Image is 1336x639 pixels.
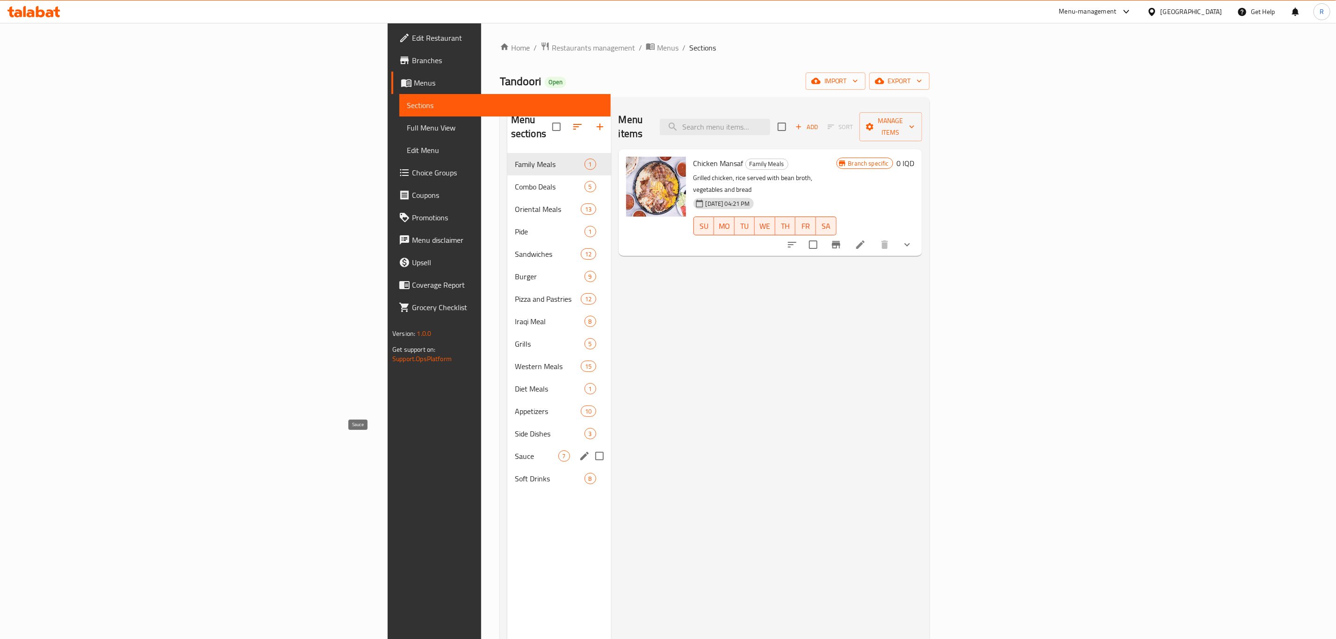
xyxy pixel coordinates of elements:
h2: Menu items [619,113,649,141]
nav: breadcrumb [500,42,930,54]
span: Get support on: [392,343,435,356]
button: Manage items [859,112,922,141]
span: Side Dishes [515,428,585,439]
div: items [581,361,596,372]
a: Full Menu View [399,116,611,139]
button: SA [816,217,837,235]
a: Menu disclaimer [391,229,611,251]
div: Pizza and Pastries12 [507,288,611,310]
button: WE [755,217,775,235]
a: Edit menu item [855,239,866,250]
span: Sections [689,42,716,53]
span: Sections [407,100,603,111]
span: Diet Meals [515,383,585,394]
a: Sections [399,94,611,116]
button: TU [735,217,755,235]
span: Grocery Checklist [412,302,603,313]
span: Select all sections [547,117,566,137]
svg: Show Choices [902,239,913,250]
div: items [581,248,596,260]
div: [GEOGRAPHIC_DATA] [1161,7,1222,17]
span: FR [799,219,812,233]
a: Branches [391,49,611,72]
li: / [682,42,686,53]
span: Family Meals [515,159,585,170]
div: Burger9 [507,265,611,288]
span: Sauce [515,450,558,462]
span: 10 [581,407,595,416]
a: Menus [391,72,611,94]
div: Appetizers10 [507,400,611,422]
button: import [806,73,866,90]
div: items [585,159,596,170]
span: Menus [657,42,679,53]
button: FR [795,217,816,235]
div: Western Meals [515,361,581,372]
span: Coupons [412,189,603,201]
span: Family Meals [746,159,788,169]
span: 12 [581,250,595,259]
span: Promotions [412,212,603,223]
span: 7 [559,452,570,461]
div: Sauce7edit [507,445,611,467]
div: Western Meals15 [507,355,611,378]
span: Add [794,122,819,132]
span: Edit Menu [407,145,603,156]
span: export [877,75,922,87]
div: Burger [515,271,585,282]
span: Full Menu View [407,122,603,133]
button: Branch-specific-item [825,233,847,256]
button: edit [578,449,592,463]
div: items [585,383,596,394]
a: Coverage Report [391,274,611,296]
span: 12 [581,295,595,304]
a: Menus [646,42,679,54]
div: items [585,181,596,192]
span: TU [738,219,751,233]
span: Sort sections [566,116,589,138]
span: Grills [515,338,585,349]
div: items [585,271,596,282]
a: Grocery Checklist [391,296,611,319]
span: Oriental Meals [515,203,581,215]
span: 5 [585,182,596,191]
nav: Menu sections [507,149,611,494]
div: Sandwiches [515,248,581,260]
span: Select to update [803,235,823,254]
span: 15 [581,362,595,371]
span: Branch specific [845,159,893,168]
div: Grills5 [507,333,611,355]
button: delete [874,233,896,256]
span: Menu disclaimer [412,234,603,246]
a: Choice Groups [391,161,611,184]
span: Choice Groups [412,167,603,178]
button: show more [896,233,918,256]
button: SU [693,217,714,235]
a: Upsell [391,251,611,274]
div: Appetizers [515,406,581,417]
button: TH [775,217,796,235]
span: 1.0.0 [417,327,432,340]
div: Sandwiches12 [507,243,611,265]
span: Combo Deals [515,181,585,192]
div: items [585,338,596,349]
span: Pide [515,226,585,237]
div: Menu-management [1059,6,1117,17]
span: Add item [792,120,822,134]
span: Menus [414,77,603,88]
button: sort-choices [781,233,803,256]
div: Oriental Meals13 [507,198,611,220]
a: Coupons [391,184,611,206]
span: WE [758,219,772,233]
span: SA [820,219,833,233]
div: Family Meals1 [507,153,611,175]
span: 3 [585,429,596,438]
div: items [585,226,596,237]
div: Diet Meals1 [507,378,611,400]
span: Soft Drinks [515,473,585,484]
div: Pide1 [507,220,611,243]
span: MO [718,219,731,233]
